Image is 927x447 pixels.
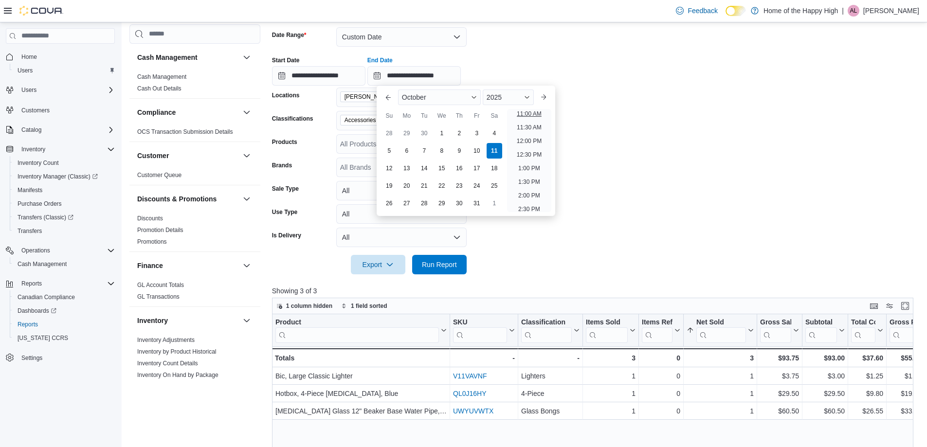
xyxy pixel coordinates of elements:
[275,352,447,364] div: Totals
[402,93,426,101] span: October
[469,178,485,194] div: day-24
[340,91,433,102] span: Estevan - Estevan Plaza - Fire & Flower
[417,125,432,141] div: day-30
[336,27,467,47] button: Custom Date
[14,171,102,182] a: Inventory Manager (Classic)
[586,318,628,343] div: Items Sold
[10,183,119,197] button: Manifests
[137,128,233,136] span: OCS Transaction Submission Details
[398,89,481,105] div: Button. Open the month selector. October is currently selected.
[483,89,534,105] div: Button. Open the year selector. 2025 is currently selected.
[487,125,502,141] div: day-4
[14,319,42,330] a: Reports
[21,247,50,254] span: Operations
[452,178,467,194] div: day-23
[14,332,72,344] a: [US_STATE] CCRS
[6,46,115,390] nav: Complex example
[18,105,54,116] a: Customers
[18,104,115,116] span: Customers
[137,226,183,234] span: Promotion Details
[272,208,297,216] label: Use Type
[514,162,544,174] li: 1:00 PM
[137,337,195,343] a: Inventory Adjustments
[642,318,673,327] div: Items Ref
[18,214,73,221] span: Transfers (Classic)
[137,194,239,204] button: Discounts & Promotions
[14,184,46,196] a: Manifests
[137,371,218,379] span: Inventory On Hand by Package
[14,291,115,303] span: Canadian Compliance
[417,161,432,176] div: day-14
[241,315,253,326] button: Inventory
[272,56,300,64] label: Start Date
[137,215,163,222] a: Discounts
[851,370,883,382] div: $1.25
[241,193,253,205] button: Discounts & Promotions
[521,352,580,364] div: -
[14,225,46,237] a: Transfers
[18,124,115,136] span: Catalog
[521,318,572,327] div: Classification
[851,388,883,399] div: $9.80
[453,318,507,343] div: SKU URL
[129,279,260,306] div: Finance
[14,65,115,76] span: Users
[272,66,365,86] input: Press the down key to open a popover containing a calendar.
[18,159,59,167] span: Inventory Count
[2,143,119,156] button: Inventory
[10,211,119,224] a: Transfers (Classic)
[851,318,875,343] div: Total Cost
[851,318,883,343] button: Total Cost
[452,125,467,141] div: day-2
[137,348,217,356] span: Inventory by Product Historical
[137,85,182,92] a: Cash Out Details
[487,161,502,176] div: day-18
[137,281,184,289] span: GL Account Totals
[18,352,115,364] span: Settings
[18,278,115,289] span: Reports
[514,190,544,201] li: 2:00 PM
[129,126,260,142] div: Compliance
[2,351,119,365] button: Settings
[129,169,260,185] div: Customer
[884,300,895,312] button: Display options
[642,370,680,382] div: 0
[487,93,502,101] span: 2025
[241,260,253,271] button: Finance
[18,307,56,315] span: Dashboards
[137,282,184,288] a: GL Account Totals
[18,200,62,208] span: Purchase Orders
[487,143,502,159] div: day-11
[469,161,485,176] div: day-17
[672,1,721,20] a: Feedback
[137,360,198,367] a: Inventory Count Details
[642,318,680,343] button: Items Ref
[351,302,387,310] span: 1 field sorted
[18,352,46,364] a: Settings
[137,151,169,161] h3: Customer
[399,178,415,194] div: day-20
[14,198,115,210] span: Purchase Orders
[760,318,791,343] div: Gross Sales
[399,108,415,124] div: Mo
[763,5,838,17] p: Home of the Happy High
[137,73,186,81] span: Cash Management
[805,370,845,382] div: $3.00
[514,176,544,188] li: 1:30 PM
[137,128,233,135] a: OCS Transaction Submission Details
[381,125,503,212] div: October, 2025
[367,56,393,64] label: End Date
[890,318,914,343] div: Gross Profit
[137,336,195,344] span: Inventory Adjustments
[586,318,636,343] button: Items Sold
[272,138,297,146] label: Products
[345,92,420,102] span: [PERSON_NAME][GEOGRAPHIC_DATA] - Fire & Flower
[18,84,115,96] span: Users
[10,170,119,183] a: Inventory Manager (Classic)
[453,318,515,343] button: SKU
[417,108,432,124] div: Tu
[10,331,119,345] button: [US_STATE] CCRS
[18,260,67,268] span: Cash Management
[487,178,502,194] div: day-25
[2,123,119,137] button: Catalog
